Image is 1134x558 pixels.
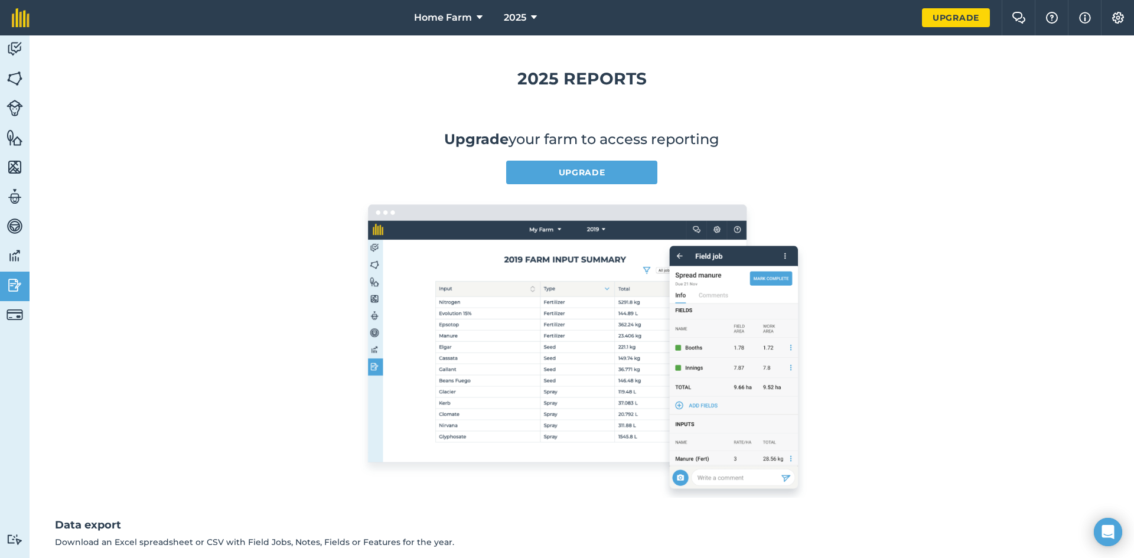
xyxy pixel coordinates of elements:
[6,129,23,146] img: svg+xml;base64,PHN2ZyB4bWxucz0iaHR0cDovL3d3dy53My5vcmcvMjAwMC9zdmciIHdpZHRoPSI1NiIgaGVpZ2h0PSI2MC...
[444,130,509,148] a: Upgrade
[6,306,23,323] img: svg+xml;base64,PD94bWwgdmVyc2lvbj0iMS4wIiBlbmNvZGluZz0idXRmLTgiPz4KPCEtLSBHZW5lcmF0b3I6IEFkb2JlIE...
[1094,518,1122,546] div: Open Intercom Messenger
[55,517,1109,534] h2: Data export
[922,8,990,27] a: Upgrade
[6,40,23,58] img: svg+xml;base64,PD94bWwgdmVyc2lvbj0iMS4wIiBlbmNvZGluZz0idXRmLTgiPz4KPCEtLSBHZW5lcmF0b3I6IEFkb2JlIE...
[1079,11,1091,25] img: svg+xml;base64,PHN2ZyB4bWxucz0iaHR0cDovL3d3dy53My5vcmcvMjAwMC9zdmciIHdpZHRoPSIxNyIgaGVpZ2h0PSIxNy...
[6,276,23,294] img: svg+xml;base64,PD94bWwgdmVyc2lvbj0iMS4wIiBlbmNvZGluZz0idXRmLTgiPz4KPCEtLSBHZW5lcmF0b3I6IEFkb2JlIE...
[6,188,23,205] img: svg+xml;base64,PD94bWwgdmVyc2lvbj0iMS4wIiBlbmNvZGluZz0idXRmLTgiPz4KPCEtLSBHZW5lcmF0b3I6IEFkb2JlIE...
[1012,12,1026,24] img: Two speech bubbles overlapping with the left bubble in the forefront
[6,158,23,176] img: svg+xml;base64,PHN2ZyB4bWxucz0iaHR0cDovL3d3dy53My5vcmcvMjAwMC9zdmciIHdpZHRoPSI1NiIgaGVpZ2h0PSI2MC...
[504,11,526,25] span: 2025
[1111,12,1125,24] img: A cog icon
[6,70,23,87] img: svg+xml;base64,PHN2ZyB4bWxucz0iaHR0cDovL3d3dy53My5vcmcvMjAwMC9zdmciIHdpZHRoPSI1NiIgaGVpZ2h0PSI2MC...
[48,66,1115,92] h1: 2025 Reports
[12,8,30,27] img: fieldmargin Logo
[6,100,23,116] img: svg+xml;base64,PD94bWwgdmVyc2lvbj0iMS4wIiBlbmNvZGluZz0idXRmLTgiPz4KPCEtLSBHZW5lcmF0b3I6IEFkb2JlIE...
[355,196,809,498] img: Screenshot of reporting in fieldmargin
[55,536,1109,549] p: Download an Excel spreadsheet or CSV with Field Jobs, Notes, Fields or Features for the year.
[6,217,23,235] img: svg+xml;base64,PD94bWwgdmVyc2lvbj0iMS4wIiBlbmNvZGluZz0idXRmLTgiPz4KPCEtLSBHZW5lcmF0b3I6IEFkb2JlIE...
[506,161,657,184] a: Upgrade
[414,11,472,25] span: Home Farm
[55,130,1109,149] p: your farm to access reporting
[6,534,23,545] img: svg+xml;base64,PD94bWwgdmVyc2lvbj0iMS4wIiBlbmNvZGluZz0idXRmLTgiPz4KPCEtLSBHZW5lcmF0b3I6IEFkb2JlIE...
[1045,12,1059,24] img: A question mark icon
[6,247,23,265] img: svg+xml;base64,PD94bWwgdmVyc2lvbj0iMS4wIiBlbmNvZGluZz0idXRmLTgiPz4KPCEtLSBHZW5lcmF0b3I6IEFkb2JlIE...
